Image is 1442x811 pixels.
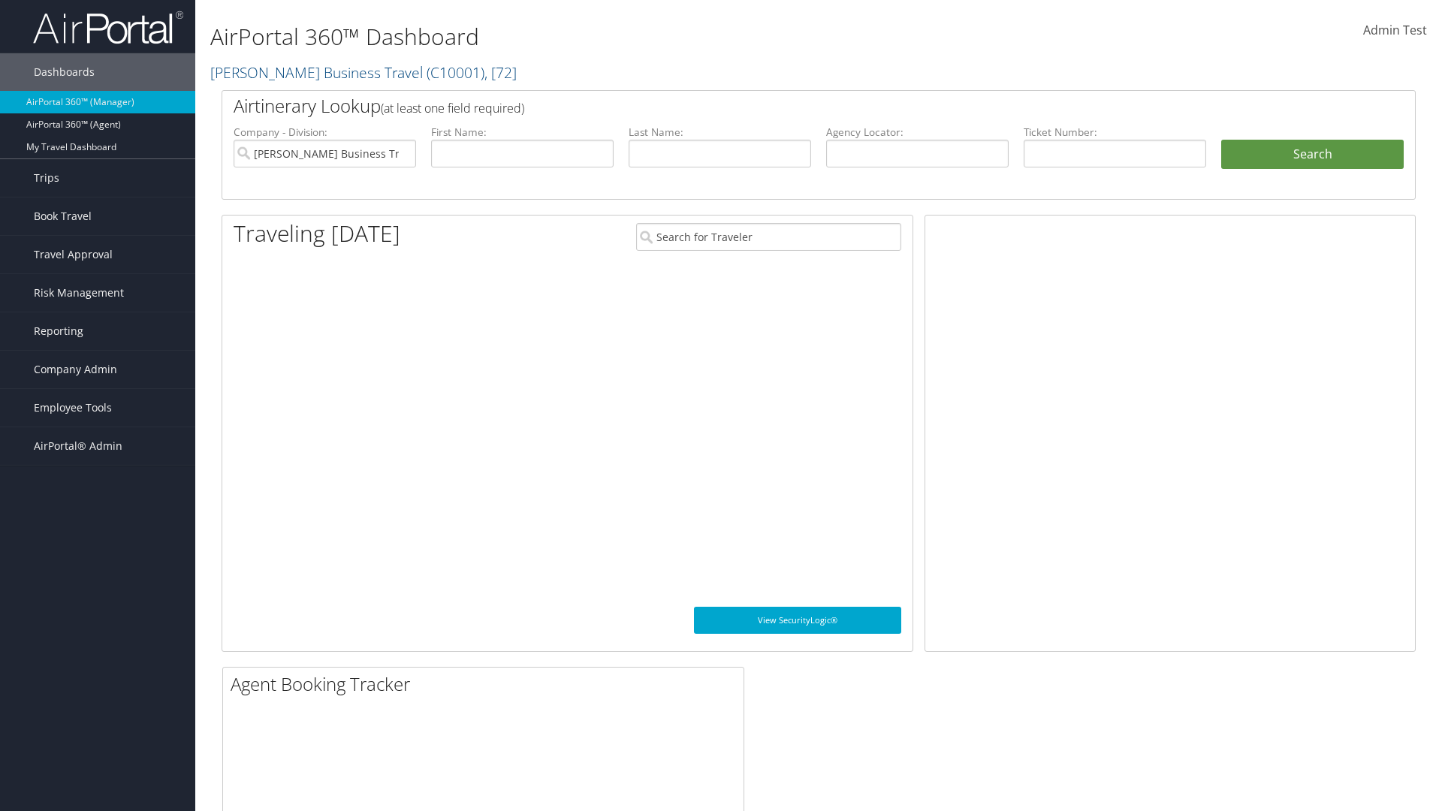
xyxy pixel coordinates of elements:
[33,10,183,45] img: airportal-logo.png
[34,236,113,273] span: Travel Approval
[210,62,517,83] a: [PERSON_NAME] Business Travel
[1363,22,1427,38] span: Admin Test
[231,671,744,697] h2: Agent Booking Tracker
[381,100,524,116] span: (at least one field required)
[694,607,901,634] a: View SecurityLogic®
[1363,8,1427,54] a: Admin Test
[1024,125,1206,140] label: Ticket Number:
[636,223,901,251] input: Search for Traveler
[427,62,484,83] span: ( C10001 )
[34,351,117,388] span: Company Admin
[34,274,124,312] span: Risk Management
[210,21,1021,53] h1: AirPortal 360™ Dashboard
[1221,140,1404,170] button: Search
[34,159,59,197] span: Trips
[34,312,83,350] span: Reporting
[234,218,400,249] h1: Traveling [DATE]
[34,53,95,91] span: Dashboards
[826,125,1009,140] label: Agency Locator:
[629,125,811,140] label: Last Name:
[34,389,112,427] span: Employee Tools
[234,125,416,140] label: Company - Division:
[34,427,122,465] span: AirPortal® Admin
[234,93,1305,119] h2: Airtinerary Lookup
[484,62,517,83] span: , [ 72 ]
[431,125,614,140] label: First Name:
[34,197,92,235] span: Book Travel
